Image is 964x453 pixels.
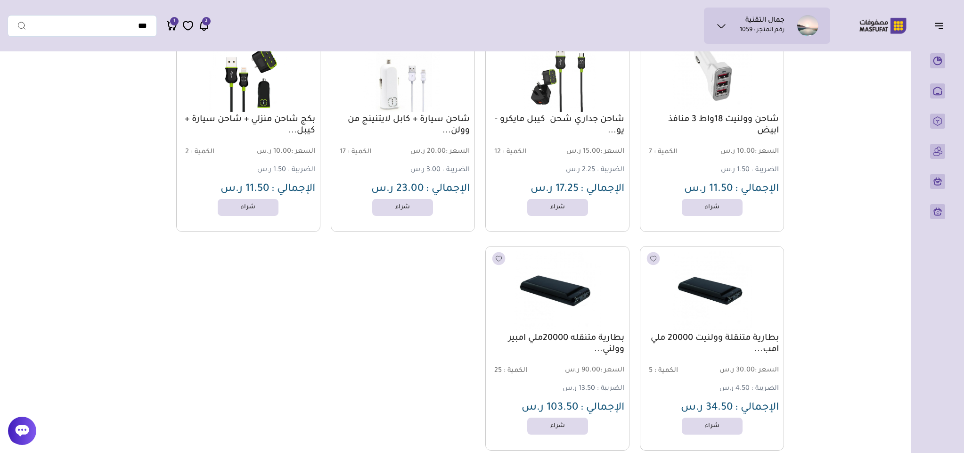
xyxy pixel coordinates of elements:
span: 90.00 ر.س [558,366,624,375]
img: 202310101408-PyY8BV5PH0qCgCmU56kL6luKldXMNnqXbKQJF9Sl.jpg [182,33,315,112]
a: بطارية متنقله 20000ملي امبير وولني... [490,333,624,355]
span: الكمية : [654,367,678,375]
img: 202310101431-GUOytQLgGh8sSQQjfJwLKZ6e0wFjqihlzOlPkWxg.jpg [491,33,624,112]
img: 202310101451-0pToKgwp19cSemNAM6dq3twTW7cdibmj813YrgQk.jpg [484,247,630,334]
img: 202310101408-NbTYS0EkVzVrgUmSdqom53uy47grfztyvBvxlToJ.jpg [645,251,778,330]
span: 103.50 ر.س [522,403,579,414]
span: السعر : [755,367,779,374]
a: شراء [527,418,588,435]
span: 17.25 ر.س [531,184,579,195]
a: شراء [527,199,588,216]
a: شاحن سيارة + كابل لايتنينج من وولن... [336,114,470,137]
a: شاحن جداري شحن كيبل مايكرو - يو... [490,114,624,137]
span: الضريبة : [752,385,779,393]
span: 1.50 ر.س [257,166,286,174]
span: 5 [649,367,653,375]
span: 3 [205,17,207,25]
img: 202310101432-EZtYHugSfC3RucqanYeErtQOlcLJxxMpyrUzda28.jpg [645,33,778,112]
span: 10.00 ر.س [249,148,315,156]
a: شاحن وولنيت 18واط 3 منافذ ابيض [645,114,779,137]
span: 25 [494,367,502,375]
span: السعر : [755,148,779,156]
span: 1.50 ر.س [721,166,750,174]
span: السعر : [600,148,624,156]
h1: جمال التقنية [745,16,784,26]
span: 11.50 ر.س [221,184,270,195]
span: 3.00 ر.س [410,166,441,174]
img: Logo [853,16,913,35]
p: رقم المتجر : 1059 [740,26,784,35]
span: الإجمالي : [271,184,315,195]
span: الإجمالي : [580,403,624,414]
span: 2 [185,148,189,156]
a: شراء [682,418,743,435]
span: 30.00 ر.س [713,366,779,375]
span: 11.50 ر.س [684,184,733,195]
a: بطارية متنقلة وولنيت 20000 ملي امب... [645,333,779,355]
span: الضريبة : [752,166,779,174]
a: بكج شاحن منزلي + شاحن سيارة + كيبل... [181,114,315,137]
span: الكمية : [191,148,214,156]
span: الضريبة : [288,166,315,174]
span: 7 [649,148,652,156]
span: الضريبة : [442,166,470,174]
a: شراء [218,199,278,216]
span: 4.50 ر.س [719,385,750,393]
span: 12 [494,148,501,156]
span: 10.00 ر.س [713,148,779,156]
a: 3 [198,20,210,32]
span: 20.00 ر.س [404,148,470,156]
img: 202310101430-TnlWpkhbL5ng7f2adODPDeyramZrCmHnGswcLibN.jpg [336,33,469,112]
span: السعر : [600,367,624,374]
span: الإجمالي : [426,184,470,195]
span: السعر : [446,148,470,156]
span: الكمية : [348,148,371,156]
span: 13.50 ر.س [563,385,595,393]
a: شراء [372,199,433,216]
span: الكمية : [503,148,526,156]
span: الضريبة : [597,385,624,393]
span: 34.50 ر.س [681,403,733,414]
span: الكمية : [654,148,678,156]
span: 17 [340,148,346,156]
img: جمال التقنية [797,15,818,36]
a: 1 [166,20,178,32]
span: الإجمالي : [580,184,624,195]
span: الإجمالي : [735,184,779,195]
span: السعر : [291,148,315,156]
span: 23.00 ر.س [371,184,424,195]
span: 1 [173,17,175,25]
a: شراء [682,199,743,216]
span: الكمية : [504,367,527,375]
span: 15.00 ر.س [558,148,624,156]
span: 2.25 ر.س [566,166,595,174]
span: الضريبة : [597,166,624,174]
span: الإجمالي : [735,403,779,414]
